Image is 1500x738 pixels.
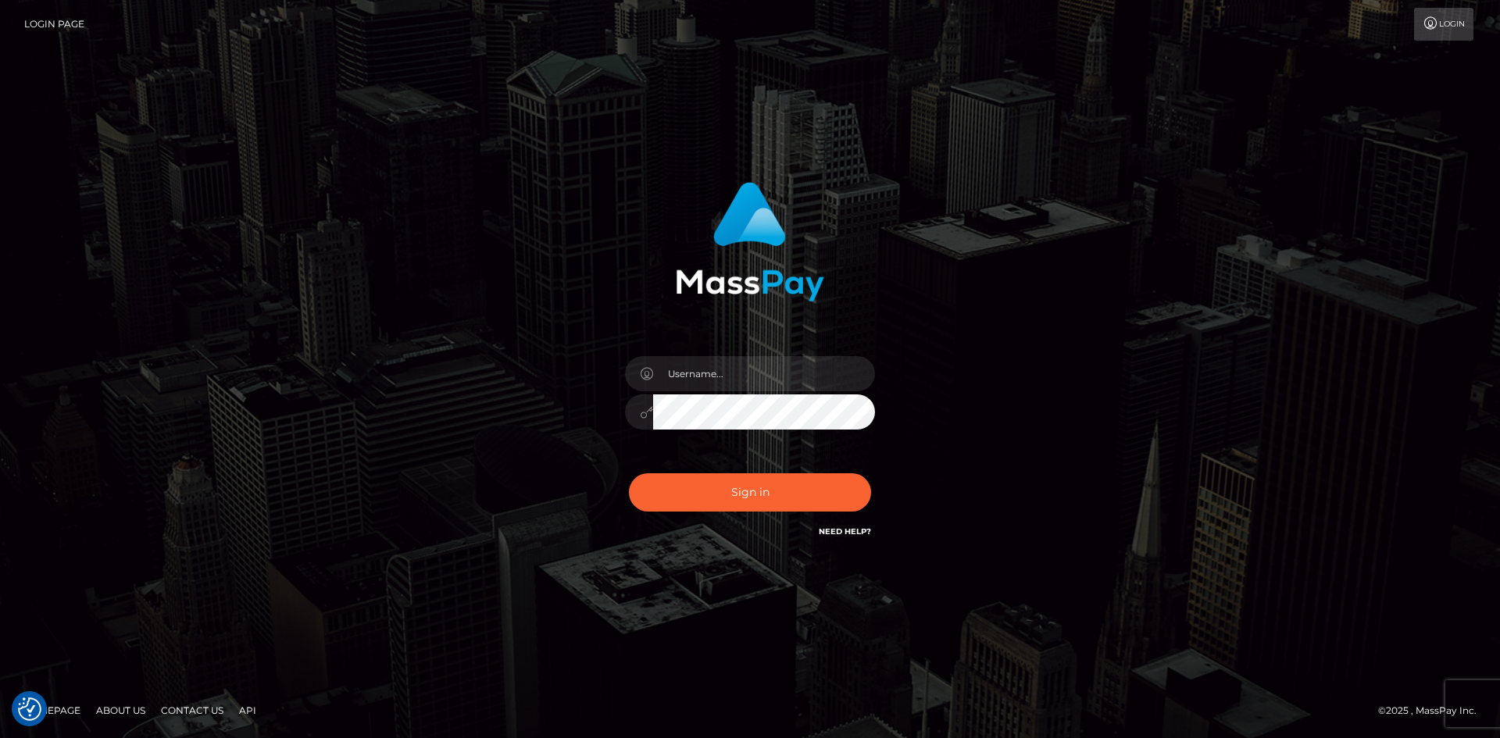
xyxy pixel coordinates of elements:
[18,697,41,721] button: Consent Preferences
[233,698,262,722] a: API
[90,698,152,722] a: About Us
[18,697,41,721] img: Revisit consent button
[1414,8,1473,41] a: Login
[24,8,84,41] a: Login Page
[629,473,871,512] button: Sign in
[676,182,824,301] img: MassPay Login
[1378,702,1488,719] div: © 2025 , MassPay Inc.
[653,356,875,391] input: Username...
[819,526,871,537] a: Need Help?
[17,698,87,722] a: Homepage
[155,698,230,722] a: Contact Us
